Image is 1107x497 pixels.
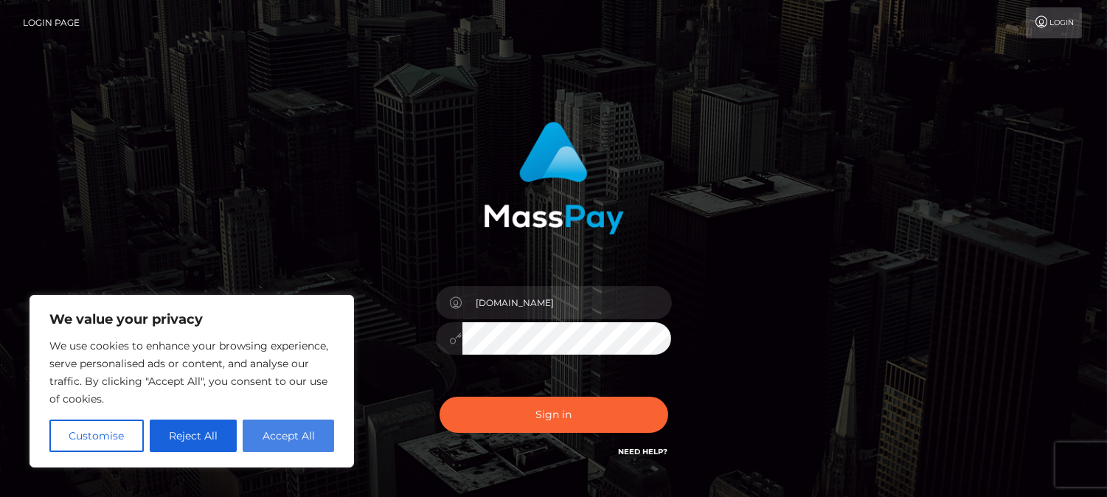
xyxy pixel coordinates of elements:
[440,397,668,433] button: Sign in
[150,420,237,452] button: Reject All
[484,122,624,234] img: MassPay Login
[49,337,334,408] p: We use cookies to enhance your browsing experience, serve personalised ads or content, and analys...
[462,286,672,319] input: Username...
[30,295,354,468] div: We value your privacy
[23,7,80,38] a: Login Page
[49,420,144,452] button: Customise
[1026,7,1082,38] a: Login
[243,420,334,452] button: Accept All
[619,447,668,456] a: Need Help?
[49,310,334,328] p: We value your privacy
